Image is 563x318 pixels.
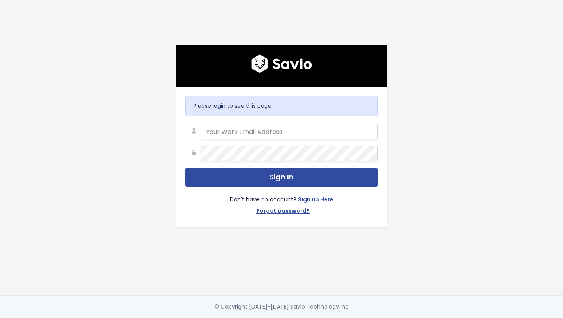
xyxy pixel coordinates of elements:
[214,302,349,312] div: © Copyright [DATE]-[DATE] Savio Technology Inc
[298,195,333,206] a: Sign up Here
[201,124,378,139] input: Your Work Email Address
[185,168,378,187] button: Sign In
[256,206,310,217] a: Forgot password?
[251,54,312,73] img: logo600x187.a314fd40982d.png
[185,187,378,217] div: Don't have an account?
[194,101,369,111] p: Please login to see this page.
